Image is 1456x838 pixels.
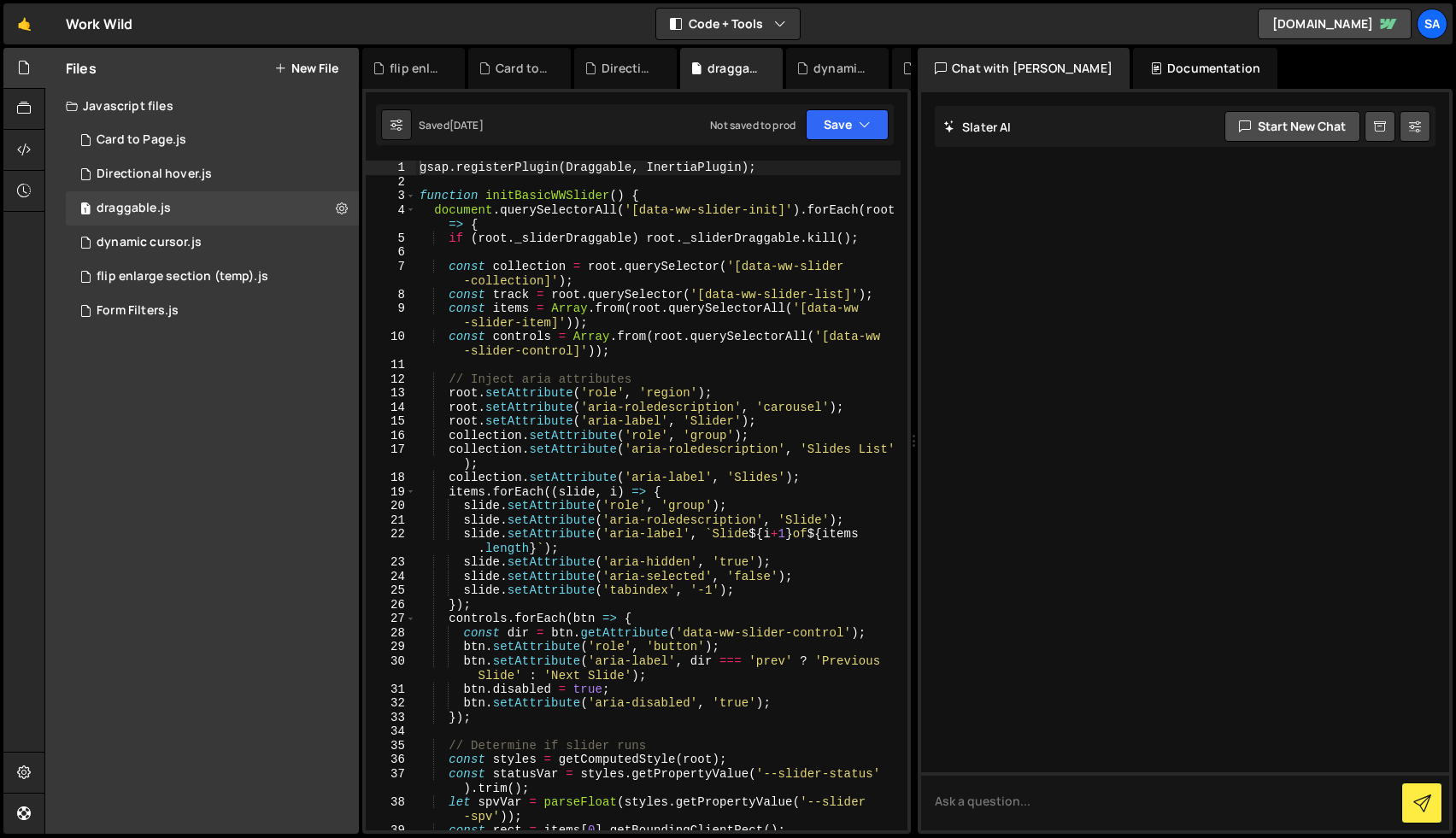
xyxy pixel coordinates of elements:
[366,302,416,330] div: 9
[366,626,416,641] div: 28
[366,739,416,753] div: 35
[943,119,1012,135] h2: Slater AI
[918,48,1130,89] div: Chat with [PERSON_NAME]
[3,3,45,44] a: 🤙
[366,189,416,203] div: 3
[366,372,416,387] div: 12
[366,429,416,443] div: 16
[366,203,416,231] div: 4
[66,157,359,191] div: 16508/45374.js
[97,201,171,216] div: draggable.js
[1258,9,1412,39] a: [DOMAIN_NAME]
[66,123,359,157] div: 16508/45377.js
[366,795,416,823] div: 38
[366,386,416,401] div: 13
[602,60,656,77] div: Directional hover.js
[366,654,416,683] div: 30
[366,724,416,739] div: 34
[366,555,416,570] div: 23
[366,570,416,584] div: 24
[66,14,132,34] div: Work Wild
[366,711,416,725] div: 33
[366,358,416,372] div: 11
[366,175,416,190] div: 2
[366,260,416,288] div: 7
[274,62,338,75] button: New File
[366,767,416,795] div: 37
[366,683,416,697] div: 31
[66,226,359,260] div: 16508/45376.js
[366,612,416,626] div: 27
[813,60,868,77] div: dynamic cursor.js
[366,753,416,767] div: 36
[366,231,416,246] div: 5
[366,330,416,358] div: 10
[66,59,97,78] h2: Files
[656,9,800,39] button: Code + Tools
[366,288,416,302] div: 8
[366,696,416,711] div: 32
[366,245,416,260] div: 6
[366,442,416,471] div: 17
[366,485,416,500] div: 19
[366,583,416,598] div: 25
[1417,9,1447,39] a: Sa
[366,414,416,429] div: 15
[366,513,416,528] div: 21
[366,527,416,555] div: 22
[1224,111,1360,142] button: Start new chat
[366,401,416,415] div: 14
[366,823,416,838] div: 39
[806,109,889,140] button: Save
[366,471,416,485] div: 18
[366,640,416,654] div: 29
[66,260,359,294] div: 16508/45391.js
[1133,48,1277,89] div: Documentation
[366,499,416,513] div: 20
[45,89,359,123] div: Javascript files
[419,118,484,132] div: Saved
[80,203,91,217] span: 1
[496,60,550,77] div: Card to Page.js
[707,60,762,77] div: draggable.js
[97,269,268,284] div: flip enlarge section (temp).js
[97,303,179,319] div: Form Filters.js
[66,294,359,328] div: 16508/44799.js
[97,167,212,182] div: Directional hover.js
[366,161,416,175] div: 1
[97,132,186,148] div: Card to Page.js
[449,118,484,132] div: [DATE]
[97,235,202,250] div: dynamic cursor.js
[66,191,359,226] div: 16508/45375.js
[390,60,444,77] div: flip enlarge section (temp).js
[366,598,416,612] div: 26
[710,118,796,132] div: Not saved to prod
